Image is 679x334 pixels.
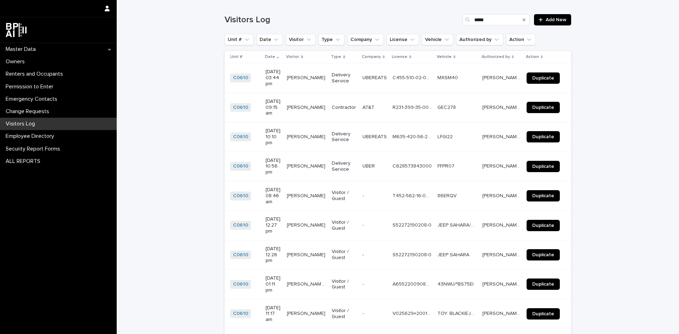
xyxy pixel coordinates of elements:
p: [PERSON_NAME] [287,103,327,111]
p: Employee Directory [3,133,60,140]
p: Delivery Service [332,160,356,172]
p: Visitor / Guest [332,279,356,291]
a: Add New [534,14,571,25]
p: JEEP SAHARA [437,251,471,258]
p: Emergency Contacts [3,96,63,102]
button: Visitor [286,34,315,45]
p: UBER [362,162,376,169]
p: GEC278 [437,103,457,111]
p: Company [362,53,381,61]
p: A655220090805- [393,280,433,287]
p: Visitor / Guest [332,219,356,232]
p: Master Data [3,46,41,53]
p: Visitor / Guest [332,308,356,320]
p: [DATE] 10:56 pm [266,158,281,175]
p: ELIZABETH AM,ENGO/CALAUDIA RO [287,280,327,287]
p: Date [265,53,275,61]
a: Duplicate [527,279,560,290]
p: S52272190208-0 [393,221,433,228]
p: R231-399-35-000-0 [393,103,433,111]
p: Visitor / Guest [332,190,356,202]
p: Change Requests [3,108,55,115]
p: Renters and Occupants [3,71,69,77]
p: [DATE] 03:44 pm [266,69,281,87]
p: [DATE] 12:27 pm [266,216,281,234]
button: Action [506,34,536,45]
p: Visitors Log [3,121,41,127]
p: JEEP SAHARA/RQJ409 [437,221,478,228]
p: Authorized by [482,53,510,61]
a: C0610 [233,134,248,140]
p: Action [526,53,539,61]
p: Wendy Cuevas de Jana [482,74,522,81]
tr: C0610 [DATE] 03:44 pm[PERSON_NAME][PERSON_NAME] Delivery ServiceUBEREATSUBEREATS C455-510-02-067-... [225,63,571,93]
a: Duplicate [527,249,560,260]
p: [DATE] 08:46 am [266,187,281,205]
p: MXSM40 [437,74,459,81]
span: Duplicate [532,223,554,228]
p: [PERSON_NAME] [287,309,327,317]
a: C0610 [233,281,248,287]
p: STEVEN CAMPOS [287,162,327,169]
p: Wendy Cuevas de Jana [482,133,522,140]
button: Date [256,34,283,45]
p: [DATE] 12:26 pm [266,246,281,264]
p: - [362,309,365,317]
tr: C0610 [DATE] 08:46 am[PERSON_NAME][PERSON_NAME] Visitor / Guest-- T452-562-16-000-0T452-562-16-00... [225,181,571,210]
p: JULIAN MARTINEZ [287,133,327,140]
a: C0610 [233,75,248,81]
a: C0610 [233,193,248,199]
p: [DATE] 09:15 am [266,99,281,116]
span: Duplicate [532,105,554,110]
p: Type [331,53,341,61]
a: Duplicate [527,161,560,172]
p: [DATE] 11:17 am [266,305,281,323]
img: dwgmcNfxSF6WIOOXiGgu [6,23,27,37]
p: C628573843000 [393,162,433,169]
p: Wendy Cuevas de Jana [482,162,522,169]
p: License [392,53,407,61]
p: Contractor [332,105,356,111]
tr: C0610 [DATE] 10:56 pm[PERSON_NAME][PERSON_NAME] Delivery ServiceUBERUBER C628573843000C6285738430... [225,152,571,181]
span: Duplicate [532,134,554,139]
p: Visitor [286,53,299,61]
a: C0610 [233,252,248,258]
a: Duplicate [527,72,560,84]
a: C0610 [233,163,248,169]
p: [DATE] 01:11 pm [266,275,281,293]
p: RICARDO SANCHES [287,251,327,258]
tr: C0610 [DATE] 01:11 pm[PERSON_NAME],ENGO/[PERSON_NAME][PERSON_NAME],ENGO/[PERSON_NAME] Visitor / G... [225,270,571,299]
p: ALL REPORTS [3,158,46,165]
button: Vehicle [422,34,453,45]
p: Wendy Cuevas de Jana [482,280,522,287]
tr: C0610 [DATE] 10:10 pm[PERSON_NAME][PERSON_NAME] Delivery ServiceUBEREATSUBEREATS M635-420-56-271-... [225,122,571,152]
p: Wendy Cuevas de Jana [482,103,522,111]
h1: Visitors Log [225,15,460,25]
span: Duplicate [532,282,554,287]
p: TOY. BLACKIEJG05 [437,309,478,317]
p: M635-420-56-271-0 [393,133,433,140]
p: Wendy Cuevas de Jana [482,251,522,258]
p: Delivery Service [332,72,356,84]
p: UBEREATS [362,133,388,140]
p: Unit # [230,53,242,61]
p: T452-562-16-000-0 [393,192,433,199]
span: Duplicate [532,76,554,81]
span: Duplicate [532,164,554,169]
p: Delivery Service [332,131,356,143]
p: RICARDO SANCHES [287,221,327,228]
p: Wendy Cuevas de Jana [482,309,522,317]
p: - [362,251,365,258]
a: Duplicate [527,190,560,201]
p: Security Report Forms [3,146,66,152]
span: Duplicate [532,252,554,257]
p: AT&T [362,103,376,111]
p: - [362,192,365,199]
p: UBEREATS [362,74,388,81]
p: C455-510-02-067-0 [393,74,433,81]
p: LFGI22 [437,133,454,140]
a: Duplicate [527,102,560,113]
p: V025629+20011832 [393,309,433,317]
p: Permission to Enter [3,83,59,90]
a: C0610 [233,105,248,111]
